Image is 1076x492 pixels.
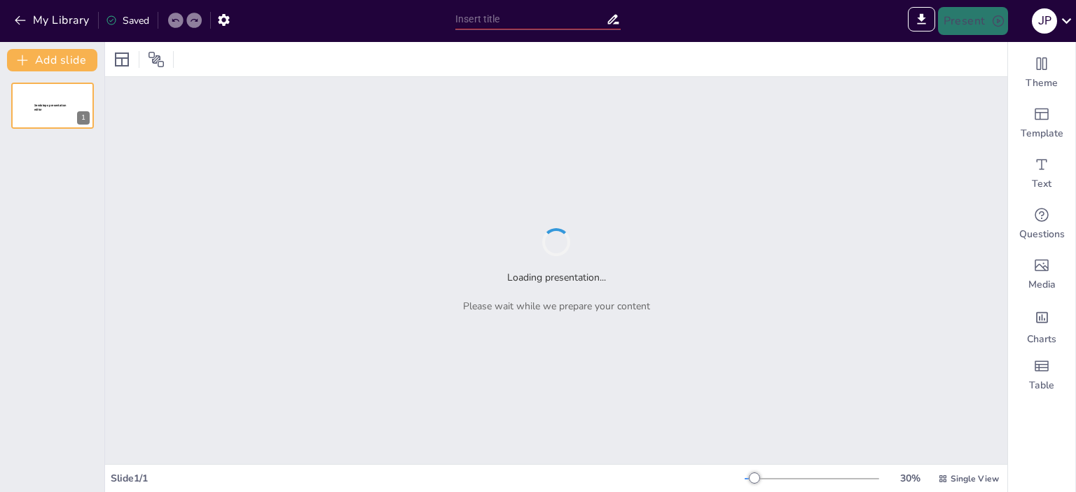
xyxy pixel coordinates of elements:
span: Questions [1019,227,1065,241]
span: Charts [1027,332,1056,346]
div: 1 [77,111,90,125]
div: Get real-time input from your audience [1008,199,1075,249]
div: Add ready made slides [1008,98,1075,148]
button: j p [1032,7,1057,35]
div: Add images, graphics, shapes or video [1008,249,1075,300]
span: Single View [951,472,999,485]
div: Slide 1 / 1 [111,471,745,486]
div: 30 % [893,471,927,486]
div: Layout [111,48,133,71]
div: Change the overall theme [1008,48,1075,98]
span: Export to PowerPoint [908,7,935,35]
input: Insert title [455,9,606,29]
span: Media [1028,278,1056,292]
span: Table [1029,379,1054,393]
div: Saved [106,13,149,28]
button: My Library [11,9,95,31]
span: Text [1032,177,1051,191]
button: Present [938,7,1008,35]
div: Add text boxes [1008,148,1075,199]
span: Theme [1026,76,1058,90]
h2: Loading presentation... [507,270,606,285]
span: Position [148,51,165,68]
button: Add slide [7,49,97,71]
span: Sendsteps presentation editor [34,104,67,111]
span: Template [1021,127,1063,141]
div: j p [1032,8,1057,34]
div: Add a table [1008,350,1075,400]
div: 1 [11,83,94,129]
div: Add charts and graphs [1008,300,1075,350]
p: Please wait while we prepare your content [463,299,650,314]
